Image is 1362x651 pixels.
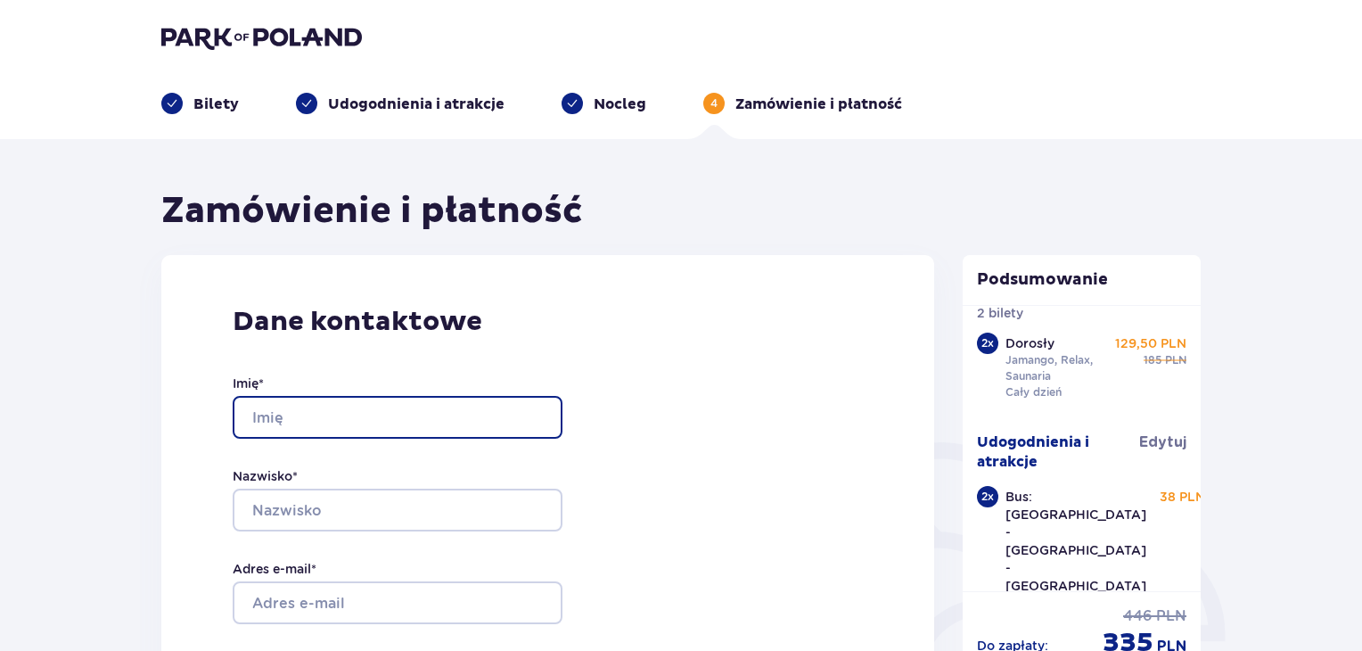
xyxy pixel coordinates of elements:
[233,560,316,578] label: Adres e-mail *
[1139,433,1186,452] span: Edytuj
[233,375,264,392] label: Imię *
[161,25,362,50] img: Park of Poland logo
[1005,488,1146,595] p: Bus: [GEOGRAPHIC_DATA] - [GEOGRAPHIC_DATA] - [GEOGRAPHIC_DATA]
[735,95,902,114] p: Zamówienie i płatność
[1005,352,1122,384] p: Jamango, Relax, Saunaria
[328,95,505,114] p: Udogodnienia i atrakcje
[703,93,902,114] div: 4Zamówienie i płatność
[161,189,583,234] h1: Zamówienie i płatność
[1156,606,1186,626] span: PLN
[1005,384,1062,400] p: Cały dzień
[977,486,998,507] div: 2 x
[233,396,562,439] input: Imię
[963,269,1202,291] p: Podsumowanie
[594,95,646,114] p: Nocleg
[193,95,239,114] p: Bilety
[1160,488,1205,506] p: 38 PLN
[233,581,562,624] input: Adres e-mail
[161,93,239,114] div: Bilety
[233,489,562,532] input: Nazwisko
[1005,334,1054,352] p: Dorosły
[296,93,505,114] div: Udogodnienia i atrakcje
[233,467,298,485] label: Nazwisko *
[1123,606,1153,626] span: 446
[977,433,1140,472] p: Udogodnienia i atrakcje
[1144,352,1161,368] span: 185
[562,93,646,114] div: Nocleg
[233,305,863,339] p: Dane kontaktowe
[1165,352,1186,368] span: PLN
[977,333,998,354] div: 2 x
[1115,334,1186,352] p: 129,50 PLN
[710,95,718,111] p: 4
[977,304,1023,322] p: 2 bilety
